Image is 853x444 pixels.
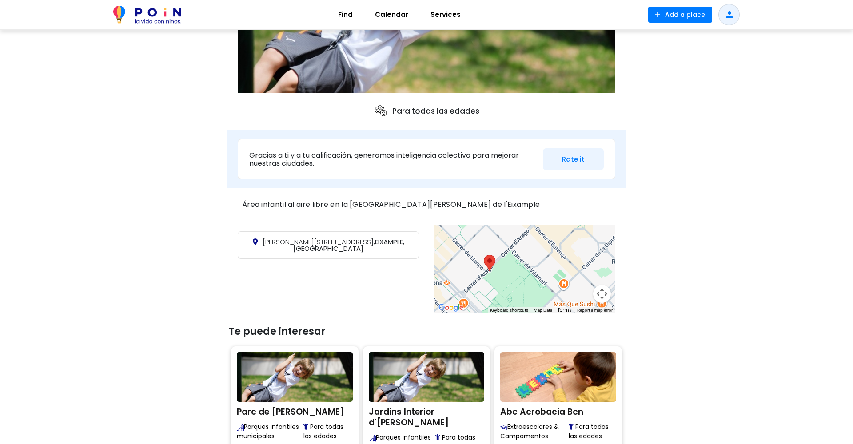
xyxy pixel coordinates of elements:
[249,151,536,167] p: Gracias a ti y a tu calificación, generamos inteligencia colectiva para mejorar nuestras ciudades.
[374,104,479,118] p: Para todas las edades
[113,6,181,24] img: POiN
[648,7,712,23] button: Add a place
[490,307,528,313] button: Keyboard shortcuts
[500,404,616,417] h2: Abc Acrobacia Bcn
[569,422,616,441] span: Para todas las edades
[263,237,404,253] span: EIXAMPLE, [GEOGRAPHIC_DATA]
[238,197,615,212] div: Área infantil al aire libre en la [GEOGRAPHIC_DATA][PERSON_NAME] de l'Eixample
[500,352,616,402] img: Abc Acrobacia Bcn
[237,422,303,441] span: Parques infantiles municipales
[229,326,624,337] h3: Te puede interesar
[543,148,604,170] button: Rate it
[500,424,507,431] img: Encuentra centros educativos, academias y actividades extraescolares para niños de 0 a 10 años. F...
[303,422,353,441] span: Para todas las edades
[593,285,611,303] button: Map camera controls
[436,302,466,313] img: Google
[436,302,466,313] a: Open this area in Google Maps (opens a new window)
[558,307,572,313] a: Terms (opens in new tab)
[237,352,353,402] img: Parc de Joan Miró
[327,4,364,25] a: Find
[237,404,353,417] h2: Parc de [PERSON_NAME]
[426,8,465,22] span: Services
[369,352,485,402] img: Jardins Interior d'Illa de Safo
[334,8,357,22] span: Find
[500,422,569,441] span: Extraescolares & Campamentos
[364,4,419,25] a: Calendar
[419,4,472,25] a: Services
[263,237,375,246] span: [PERSON_NAME][STREET_ADDRESS],
[237,424,244,431] img: Encuentra los mejores parques infantiles públicos para disfrutar al aire libre con niños. Más de ...
[369,435,376,442] img: Encuentra los mejores parques infantiles públicos para disfrutar al aire libre con niños. Más de ...
[374,104,388,118] img: ages icon
[371,8,412,22] span: Calendar
[577,308,613,313] a: Report a map error
[369,404,485,428] h2: Jardins Interior d'[PERSON_NAME]
[534,307,552,313] button: Map Data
